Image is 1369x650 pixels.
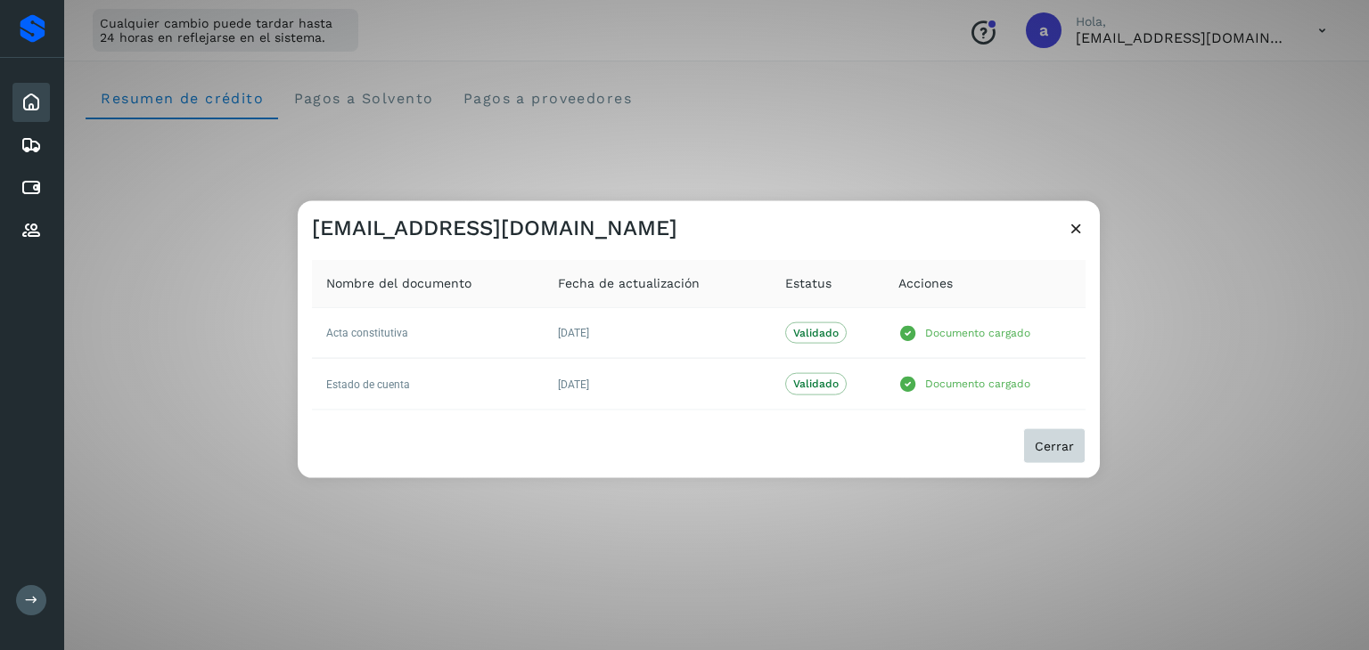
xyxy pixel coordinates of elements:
[312,215,677,241] h3: [EMAIL_ADDRESS][DOMAIN_NAME]
[1023,427,1086,463] button: Cerrar
[925,327,1030,339] p: Documento cargado
[558,274,700,293] span: Fecha de actualización
[1035,439,1074,451] span: Cerrar
[925,378,1030,390] p: Documento cargado
[785,274,832,293] span: Estatus
[12,168,50,207] div: Cuentas por pagar
[898,274,953,293] span: Acciones
[558,327,589,339] span: [DATE]
[12,83,50,122] div: Inicio
[12,126,50,165] div: Embarques
[12,211,50,250] div: Proveedores
[793,327,839,339] p: Validado
[558,378,589,390] span: [DATE]
[326,274,471,293] span: Nombre del documento
[326,327,408,339] span: Acta constitutiva
[326,378,410,390] span: Estado de cuenta
[793,378,839,390] p: Validado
